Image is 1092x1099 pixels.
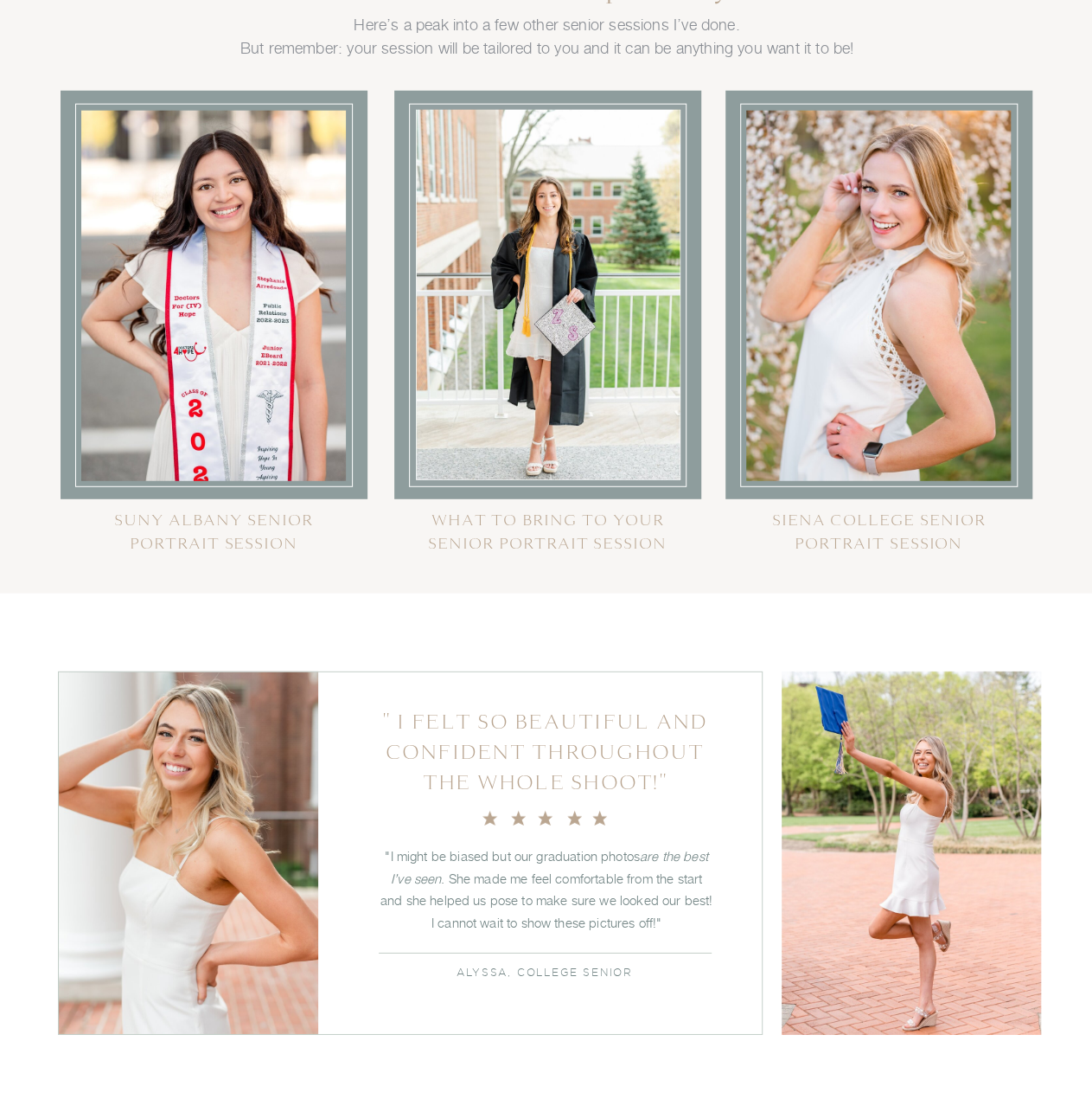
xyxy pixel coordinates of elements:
[394,509,701,562] a: What to Bring to YourSenior Portrait Session
[221,13,873,70] p: Here’s a peak into a few other senior sessions I’ve done. But remember: your session will be tail...
[61,509,367,575] nav: SUNY ALBANY senior portrait session
[61,509,367,575] a: SUNY ALBANY seniorportrait session
[725,509,1032,575] a: Siena college senior portrait session
[394,509,701,562] nav: What to Bring to Your Senior Portrait Session
[391,848,708,886] i: are the best I’ve seen
[379,965,712,982] p: alyssa, College senior
[380,845,713,941] p: "I might be biased but our graduation photos . She made me feel comfortable from the start and sh...
[379,707,712,742] p: " I felt so beautiful and confident throughout the whole shoot!"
